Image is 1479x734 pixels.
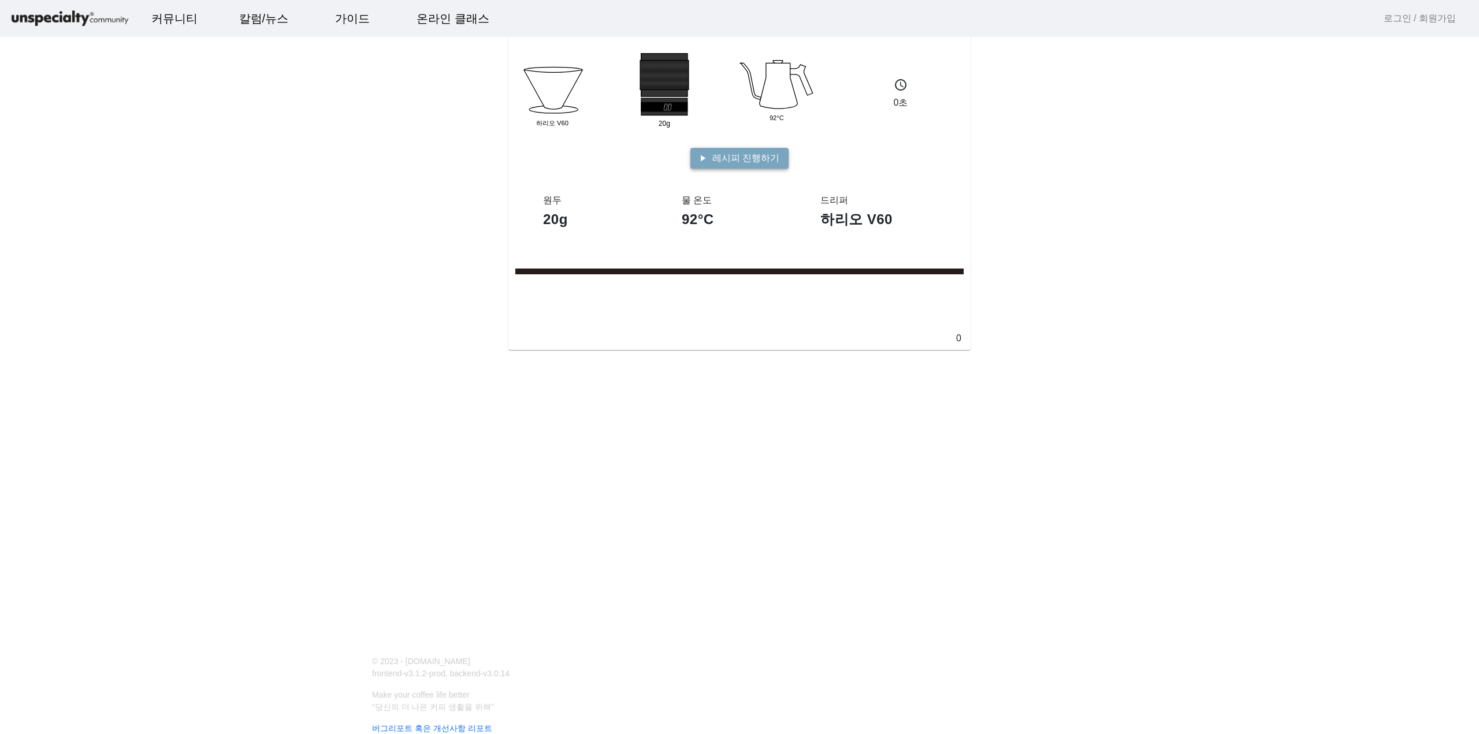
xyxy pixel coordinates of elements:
p: Make your coffee life better “당신의 더 나은 커피 생활을 위해” [365,689,1100,713]
mat-icon: schedule [894,78,908,92]
a: 온라인 클래스 [407,3,499,34]
img: logo [9,9,131,29]
span: 대화 [106,384,120,393]
h1: 20g [543,210,659,228]
tspan: 20g [659,120,670,128]
button: 레시피 진행하기 [690,148,789,169]
a: 홈 [3,366,76,395]
a: 커뮤니티 [142,3,207,34]
p: 0 [952,330,966,345]
p: © 2023 - [DOMAIN_NAME] frontend-v3.1.2-prod, backend-v3.0.14 [365,655,733,680]
a: 로그인 / 회원가입 [1384,12,1456,25]
h3: 물 온도 [682,195,797,206]
span: 설정 [179,383,192,393]
h1: 하리오 V60 [820,210,936,228]
p: 0초 [852,96,950,110]
h3: 원두 [543,195,659,206]
a: 가이드 [326,3,379,34]
a: 칼럼/뉴스 [230,3,298,34]
tspan: 하리오 V60 [536,120,568,126]
h3: 드리퍼 [820,195,936,206]
h1: 92°C [682,210,797,228]
span: 레시피 진행하기 [712,151,779,165]
a: 대화 [76,366,149,395]
a: 설정 [149,366,222,395]
span: 홈 [36,383,43,393]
